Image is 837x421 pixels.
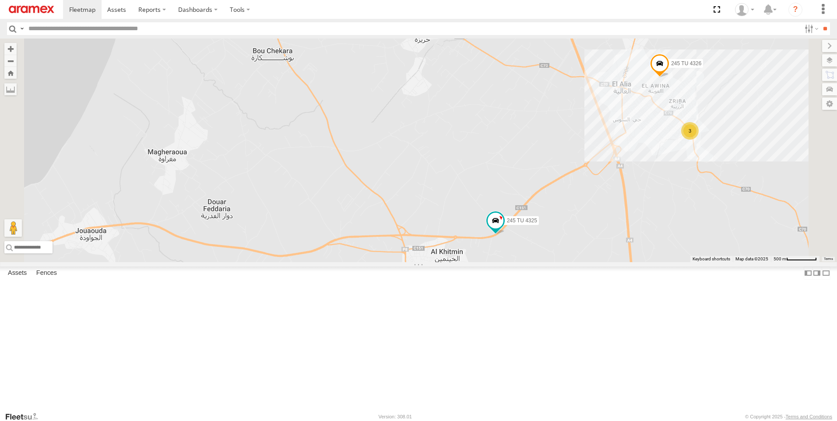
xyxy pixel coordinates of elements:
button: Zoom Home [4,67,17,79]
label: Hide Summary Table [822,267,830,279]
button: Zoom out [4,55,17,67]
span: Map data ©2025 [735,256,768,261]
a: Terms and Conditions [786,414,832,419]
div: Version: 308.01 [379,414,412,419]
span: 245 TU 4326 [671,60,701,66]
span: 500 m [774,256,786,261]
label: Search Filter Options [801,22,820,35]
div: MohamedHaythem Bouchagfa [732,3,757,16]
a: Terms (opens in new tab) [824,257,833,261]
button: Drag Pegman onto the map to open Street View [4,219,22,237]
img: aramex-logo.svg [9,6,54,13]
a: Visit our Website [5,412,45,421]
label: Map Settings [822,98,837,110]
span: 245 TU 4325 [507,217,537,223]
div: 3 [681,122,699,140]
label: Measure [4,83,17,95]
button: Map Scale: 500 m per 66 pixels [771,256,819,262]
label: Search Query [18,22,25,35]
label: Assets [4,267,31,279]
label: Fences [32,267,61,279]
i: ? [788,3,802,17]
label: Dock Summary Table to the Right [812,267,821,279]
button: Zoom in [4,43,17,55]
label: Dock Summary Table to the Left [804,267,812,279]
div: © Copyright 2025 - [745,414,832,419]
button: Keyboard shortcuts [693,256,730,262]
